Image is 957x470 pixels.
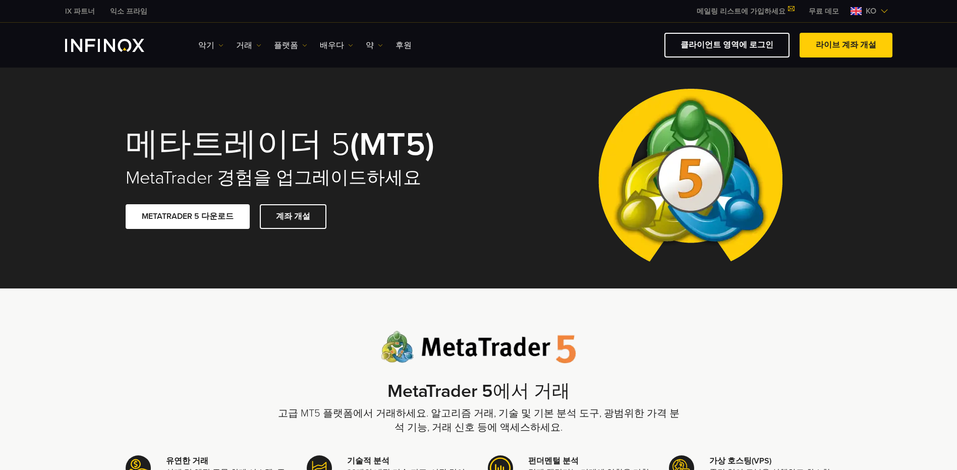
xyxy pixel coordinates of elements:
[396,39,412,51] a: 후원
[528,456,579,466] strong: 펀더멘털 분석
[689,7,801,16] a: 메일링 리스트에 가입하세요
[198,39,214,51] font: 악기
[260,204,326,229] a: 계좌 개설
[166,456,208,466] strong: 유연한 거래
[347,456,389,466] strong: 기술적 분석
[126,204,250,229] a: METATRADER 5 다운로드
[709,456,771,466] strong: 가상 호스팅(VPS)
[800,33,892,57] a: 라이브 계좌 개설
[590,68,791,288] img: 메타 트레이더 5
[102,6,155,17] a: 인피녹스
[697,7,785,16] font: 메일링 리스트에 가입하세요
[277,381,681,402] h2: 에서 거래
[366,39,383,51] a: 약
[274,39,298,51] font: 플랫폼
[816,40,876,50] font: 라이브 계좌 개설
[126,128,465,162] h1: 메타트레이더 5
[142,211,234,221] font: METATRADER 5 다운로드
[366,39,374,51] font: 약
[801,6,847,17] a: 인피녹스 메뉴
[276,211,310,221] font: 계좌 개설
[350,125,434,164] strong: (MT5)
[58,6,102,17] a: 인피녹스
[862,5,880,17] span: KO
[320,39,344,51] font: 배우다
[320,39,353,51] a: 배우다
[387,380,493,402] strong: MetaTrader 5
[236,39,261,51] a: 거래
[198,39,223,51] a: 악기
[664,33,790,57] a: 클라이언트 영역에 로그인
[274,39,307,51] a: 플랫폼
[236,39,252,51] font: 거래
[126,167,465,189] h2: MetaTrader 경험을 업그레이드하세요
[65,39,168,52] a: INFINOX 로고
[381,331,576,364] img: Meta Trader 5 로고
[277,406,681,435] p: 고급 MT5 플랫폼에서 거래하세요. 알고리즘 거래, 기술 및 기본 분석 도구, 광범위한 가격 분석 기능, 거래 신호 등에 액세스하세요.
